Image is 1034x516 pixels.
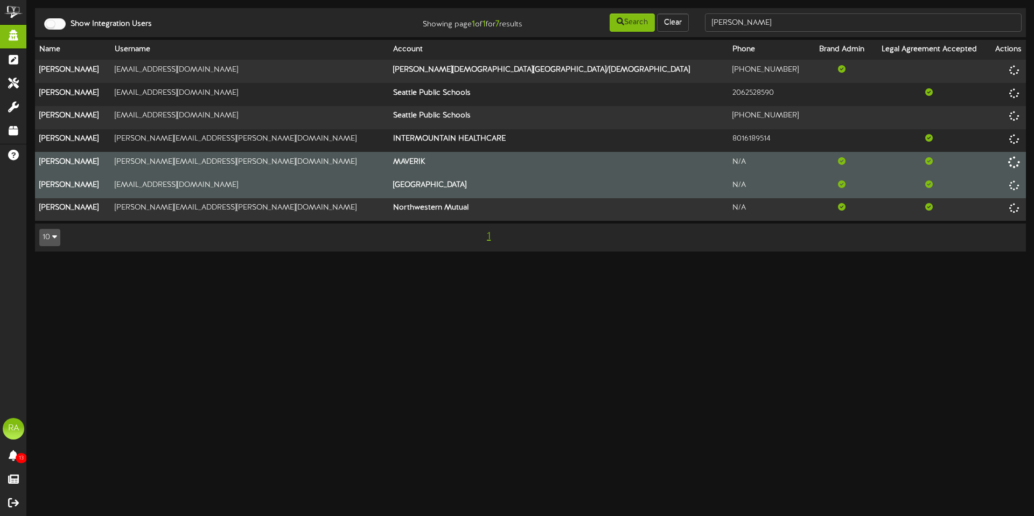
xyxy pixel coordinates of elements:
th: Brand Admin [812,40,871,60]
input: -- Search -- [705,13,1022,32]
td: 2062528590 [728,83,812,106]
th: Legal Agreement Accepted [871,40,987,60]
th: Account [389,40,728,60]
th: Actions [987,40,1026,60]
th: [PERSON_NAME] [35,152,110,175]
th: INTERMOUNTAIN HEALTHCARE [389,129,728,152]
label: Show Integration Users [62,19,152,30]
th: [PERSON_NAME] [35,198,110,221]
strong: 7 [495,19,499,29]
td: N/A [728,152,812,175]
span: 1 [484,231,493,242]
th: MAVERIK [389,152,728,175]
button: Clear [657,13,689,32]
th: [PERSON_NAME] [35,60,110,83]
th: Northwestern Mutual [389,198,728,221]
td: [EMAIL_ADDRESS][DOMAIN_NAME] [110,106,389,129]
th: Phone [728,40,812,60]
td: N/A [728,175,812,198]
td: [PHONE_NUMBER] [728,106,812,129]
td: N/A [728,198,812,221]
th: [GEOGRAPHIC_DATA] [389,175,728,198]
th: [PERSON_NAME][DEMOGRAPHIC_DATA][GEOGRAPHIC_DATA]/[DEMOGRAPHIC_DATA] [389,60,728,83]
td: [EMAIL_ADDRESS][DOMAIN_NAME] [110,60,389,83]
th: Seattle Public Schools [389,83,728,106]
th: [PERSON_NAME] [35,129,110,152]
th: Username [110,40,389,60]
td: [EMAIL_ADDRESS][DOMAIN_NAME] [110,83,389,106]
strong: 1 [483,19,486,29]
td: [EMAIL_ADDRESS][DOMAIN_NAME] [110,175,389,198]
th: Seattle Public Schools [389,106,728,129]
td: 8016189514 [728,129,812,152]
strong: 1 [472,19,475,29]
th: Name [35,40,110,60]
td: [PERSON_NAME][EMAIL_ADDRESS][PERSON_NAME][DOMAIN_NAME] [110,129,389,152]
td: [PHONE_NUMBER] [728,60,812,83]
th: [PERSON_NAME] [35,106,110,129]
td: [PERSON_NAME][EMAIL_ADDRESS][PERSON_NAME][DOMAIN_NAME] [110,198,389,221]
th: [PERSON_NAME] [35,83,110,106]
td: [PERSON_NAME][EMAIL_ADDRESS][PERSON_NAME][DOMAIN_NAME] [110,152,389,175]
button: Search [610,13,655,32]
span: 13 [16,453,27,463]
div: Showing page of for results [364,12,530,31]
div: RA [3,418,24,440]
button: 10 [39,229,60,246]
th: [PERSON_NAME] [35,175,110,198]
